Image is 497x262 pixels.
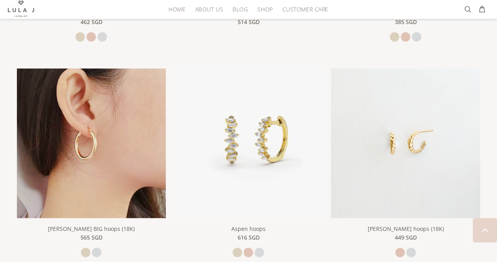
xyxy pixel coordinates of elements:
span: HOME [169,6,185,12]
a: Shop [253,3,277,15]
a: Customer Care [277,3,328,15]
span: 385 SGD [394,18,416,26]
span: 462 SGD [80,18,102,26]
span: Blog [233,6,248,12]
a: Blog [228,3,253,15]
span: Shop [257,6,273,12]
a: [PERSON_NAME] hoops (18K) [367,225,444,232]
a: BACK TO TOP [473,218,497,242]
span: 565 SGD [80,233,102,242]
span: Customer Care [282,6,328,12]
a: About Us [190,3,227,15]
span: 449 SGD [394,233,416,242]
a: Aspen hoops [231,225,266,232]
span: 514 SGD [237,18,259,26]
a: Aspen hoops [174,139,323,146]
a: Cleo BIG hoops (18K) Cleo BIG hoops (18K) [17,139,166,146]
a: HOME [164,3,190,15]
a: [PERSON_NAME] BIG hoops (18K) [48,225,135,232]
span: About Us [195,6,223,12]
a: Lula Croissant hoops (18K) [331,139,480,146]
span: 616 SGD [237,233,259,242]
img: Cleo BIG hoops (18K) [17,69,166,218]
